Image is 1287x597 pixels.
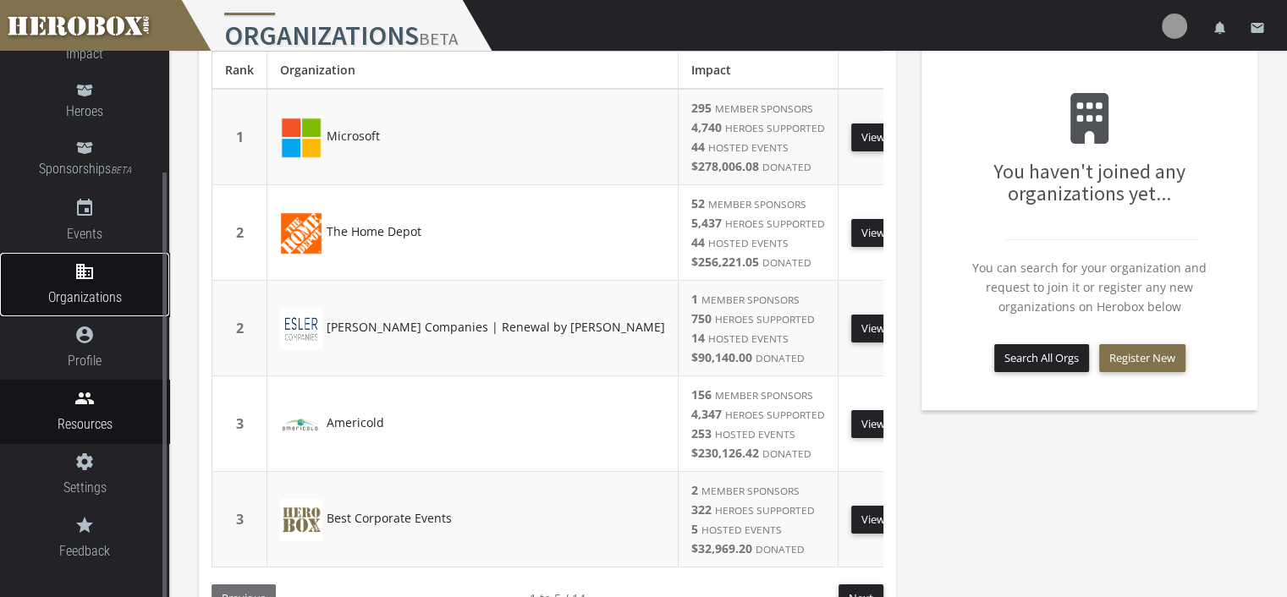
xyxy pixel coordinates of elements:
b: $278,006.08 [691,158,759,174]
button: Register New [1099,344,1185,372]
img: image [280,403,322,446]
b: $32,969.20 [691,540,752,556]
b: 44 [691,234,705,250]
h3: You haven't joined any organizations yet... [934,93,1245,205]
b: 44 [691,139,705,155]
small: HEROES SUPPORTED [715,503,815,517]
a: Best Corporate Events [280,510,452,526]
small: DONATED [762,446,811,460]
small: DONATED [756,542,805,556]
b: 5 [691,521,698,537]
td: 1 [212,89,267,185]
a: [PERSON_NAME] Companies | Renewal by [PERSON_NAME] [280,319,665,335]
small: HOSTED EVENTS [701,523,782,536]
a: View [851,123,895,151]
small: HEROES SUPPORTED [715,312,815,326]
small: HEROES SUPPORTED [725,408,825,421]
th: Rank [212,52,267,90]
small: MEMBER SPONSORS [715,101,813,115]
img: organization.png [280,499,322,541]
i: domain [74,261,95,282]
small: HEROES SUPPORTED [725,216,825,230]
b: 322 [691,501,712,518]
small: HOSTED EVENTS [708,140,789,154]
img: image [280,212,322,255]
small: HOSTED EVENTS [708,331,789,345]
i: email [1250,20,1265,36]
th: Organization [267,52,679,90]
td: 2 [212,281,267,376]
b: 295 [691,100,712,116]
small: MEMBER SPONSORS [701,484,800,497]
b: 52 [691,195,705,211]
b: 253 [691,425,712,441]
span: Impact [691,62,731,78]
b: 2 [691,482,698,498]
small: HOSTED EVENTS [715,427,795,441]
small: DONATED [756,351,805,364]
td: 3 [212,376,267,472]
i: notifications [1213,20,1228,36]
b: 4,740 [691,119,722,135]
b: 4,347 [691,406,722,422]
a: Microsoft [280,128,380,144]
b: $90,140.00 [691,349,752,365]
b: 156 [691,386,712,403]
b: 5,437 [691,215,722,231]
small: MEMBER SPONSORS [701,293,800,306]
img: image [280,117,322,159]
b: 14 [691,330,705,346]
img: user-image [1162,14,1187,39]
td: 3 [212,472,267,567]
a: View [851,410,895,438]
a: The Home Depot [280,223,421,239]
a: View [851,219,895,247]
small: MEMBER SPONSORS [708,197,806,211]
small: BETA [111,165,131,176]
small: HOSTED EVENTS [708,236,789,249]
b: $256,221.05 [691,254,759,270]
small: DONATED [762,255,811,269]
b: $230,126.42 [691,445,759,461]
a: View [851,315,895,342]
small: DONATED [762,160,811,173]
button: Search All Orgs [994,344,1089,372]
small: HEROES SUPPORTED [725,121,825,134]
p: You can search for your organization and request to join it or register any new organizations on ... [934,258,1245,316]
small: BETA [419,28,458,50]
td: 2 [212,185,267,281]
img: image [280,308,322,350]
small: MEMBER SPONSORS [715,388,813,402]
b: 750 [691,310,712,326]
b: 1 [691,291,698,307]
a: Americold [280,414,384,430]
a: View [851,506,895,534]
